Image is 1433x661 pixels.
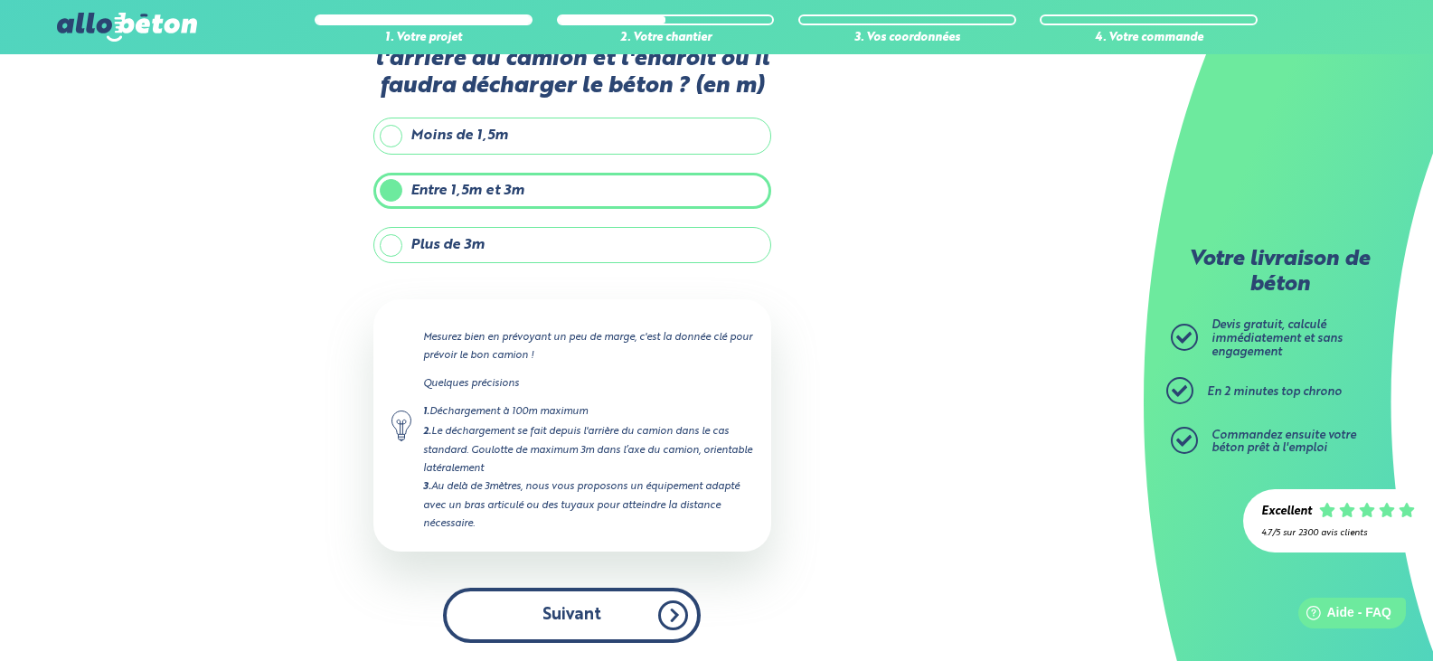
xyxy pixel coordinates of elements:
[373,173,771,209] label: Entre 1,5m et 3m
[373,118,771,154] label: Moins de 1,5m
[373,20,771,99] label: Quelle sera la distance entre l'arrière du camion et l'endroit où il faudra décharger le béton ? ...
[557,32,775,45] div: 2. Votre chantier
[423,374,753,392] p: Quelques précisions
[423,422,753,477] div: Le déchargement se fait depuis l'arrière du camion dans le cas standard. Goulotte de maximum 3m d...
[423,328,753,364] p: Mesurez bien en prévoyant un peu de marge, c'est la donnée clé pour prévoir le bon camion !
[423,402,753,421] div: Déchargement à 100m maximum
[423,407,429,417] strong: 1.
[315,32,533,45] div: 1. Votre projet
[1272,590,1413,641] iframe: Help widget launcher
[423,477,753,533] div: Au delà de 3mètres, nous vous proposons un équipement adapté avec un bras articulé ou des tuyaux ...
[423,427,431,437] strong: 2.
[57,13,196,42] img: allobéton
[443,588,701,643] button: Suivant
[1040,32,1258,45] div: 4. Votre commande
[423,482,431,492] strong: 3.
[798,32,1016,45] div: 3. Vos coordonnées
[373,227,771,263] label: Plus de 3m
